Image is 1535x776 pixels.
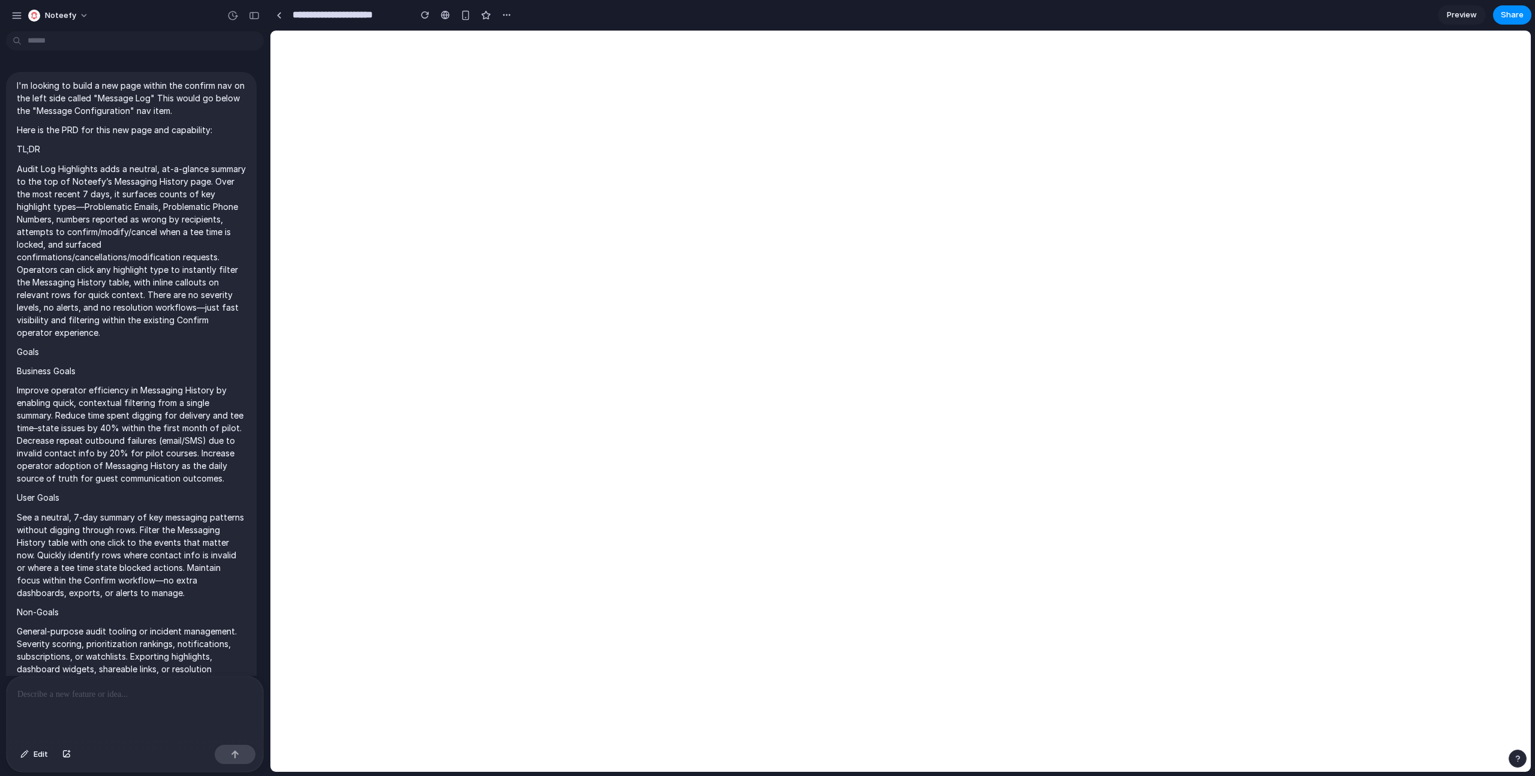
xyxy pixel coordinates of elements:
[17,143,246,155] p: TL;DR
[1438,5,1486,25] a: Preview
[17,124,246,136] p: Here is the PRD for this new page and capability:
[14,745,54,764] button: Edit
[1501,9,1524,21] span: Share
[1447,9,1477,21] span: Preview
[45,10,76,22] span: Noteefy
[23,6,95,25] button: Noteefy
[17,606,246,618] p: Non-Goals
[17,491,246,504] p: User Goals
[1493,5,1531,25] button: Share
[17,625,246,713] p: General-purpose audit tooling or incident management. Severity scoring, prioritization rankings, ...
[17,79,246,117] p: I'm looking to build a new page within the confirm nav on the left side called "Message Log" This...
[17,384,246,485] p: Improve operator efficiency in Messaging History by enabling quick, contextual filtering from a s...
[17,365,246,377] p: Business Goals
[17,511,246,599] p: See a neutral, 7-day summary of key messaging patterns without digging through rows. Filter the M...
[34,748,48,760] span: Edit
[17,163,246,339] p: Audit Log Highlights adds a neutral, at-a-glance summary to the top of Noteefy’s Messaging Histor...
[17,345,246,358] p: Goals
